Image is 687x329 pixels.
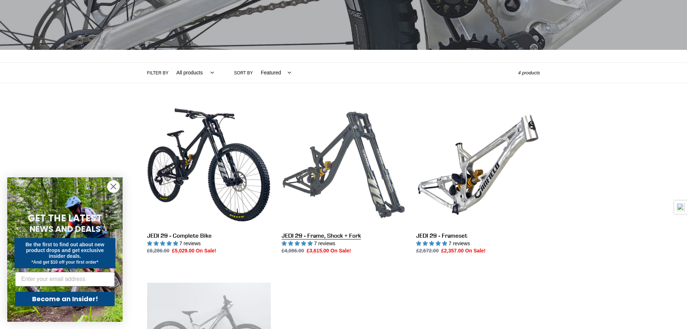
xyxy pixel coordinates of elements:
span: NEWS AND DEALS [30,223,101,235]
span: Be the first to find out about new product drops and get exclusive insider deals. [26,242,105,259]
span: 4 products [518,70,540,75]
label: Sort by [234,70,253,76]
button: Become an Insider! [15,292,115,306]
label: Filter by [147,70,169,76]
span: *And get $10 off your first order* [31,260,98,265]
span: GET THE LATEST [28,212,102,225]
button: Close dialog [107,180,120,193]
input: Enter your email address [15,272,115,286]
